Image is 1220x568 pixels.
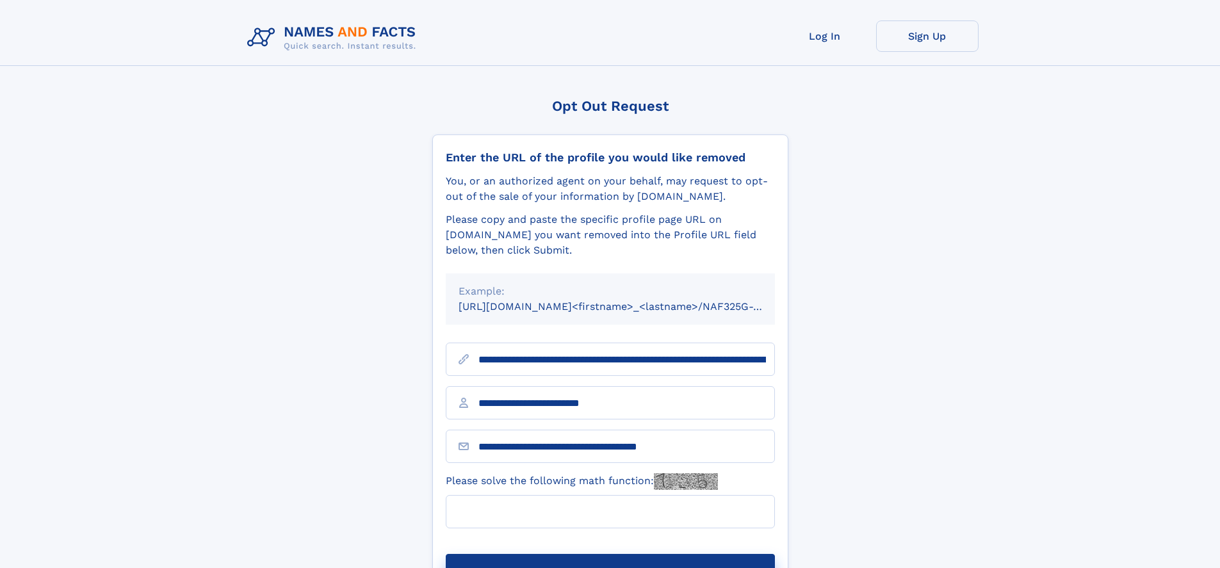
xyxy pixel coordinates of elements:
div: Please copy and paste the specific profile page URL on [DOMAIN_NAME] you want removed into the Pr... [446,212,775,258]
div: Example: [459,284,762,299]
small: [URL][DOMAIN_NAME]<firstname>_<lastname>/NAF325G-xxxxxxxx [459,300,799,312]
img: Logo Names and Facts [242,20,427,55]
div: Enter the URL of the profile you would like removed [446,150,775,165]
div: Opt Out Request [432,98,788,114]
a: Sign Up [876,20,979,52]
div: You, or an authorized agent on your behalf, may request to opt-out of the sale of your informatio... [446,174,775,204]
a: Log In [774,20,876,52]
label: Please solve the following math function: [446,473,718,490]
